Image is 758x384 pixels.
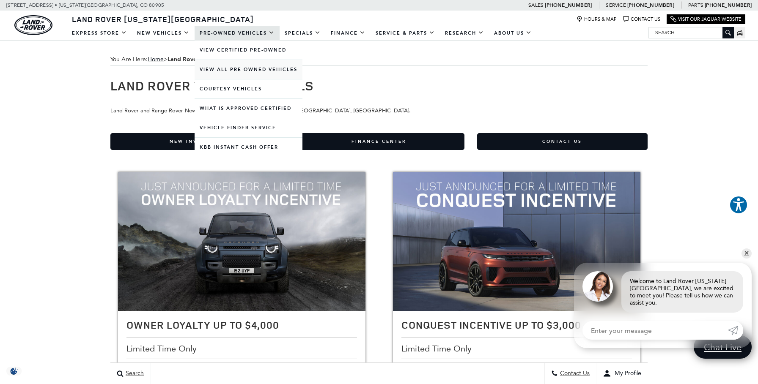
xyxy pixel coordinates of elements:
img: Opt-Out Icon [4,367,24,376]
a: View All Pre-Owned Vehicles [195,60,302,79]
span: Contact Us [558,370,590,377]
span: Land Rover [US_STATE][GEOGRAPHIC_DATA] [72,14,254,24]
a: New Inventory [110,133,281,150]
input: Search [649,27,733,38]
a: Land Rover [US_STATE][GEOGRAPHIC_DATA] [67,14,259,24]
a: [PHONE_NUMBER] [545,2,592,8]
a: EXPRESS STORE [67,26,132,41]
a: Finance [326,26,371,41]
a: Pre-Owned Vehicles [195,26,280,41]
span: You Are Here: [110,53,648,66]
a: New Vehicles [132,26,195,41]
img: Agent profile photo [582,271,613,302]
section: Click to Open Cookie Consent Modal [4,367,24,376]
a: KBB Instant Cash Offer [195,138,302,157]
a: About Us [489,26,537,41]
a: Research [440,26,489,41]
div: Welcome to Land Rover [US_STATE][GEOGRAPHIC_DATA], we are excited to meet you! Please tell us how... [621,271,743,313]
img: Conquest Incentive Up To $3,000 [393,172,640,311]
a: [PHONE_NUMBER] [627,2,674,8]
input: Enter your message [582,321,728,340]
a: Contact Us [477,133,648,150]
a: Vehicle Finder Service [195,118,302,137]
a: What Is Approved Certified [195,99,302,118]
button: Explore your accessibility options [729,196,748,214]
a: Submit [728,321,743,340]
a: View Certified Pre-Owned [195,41,302,60]
a: Visit Our Jaguar Website [670,16,742,22]
button: Open user profile menu [596,363,648,384]
img: Owner Loyalty Up To $4,000 [118,172,365,311]
a: Contact Us [623,16,660,22]
span: Limited Time Only [126,344,199,353]
a: Home [148,56,164,63]
a: land-rover [14,15,52,35]
h2: Conquest Incentive Up To $3,000 [401,319,632,330]
span: Search [124,370,144,377]
div: Breadcrumbs [110,53,648,66]
a: Hours & Map [577,16,617,22]
a: [STREET_ADDRESS] • [US_STATE][GEOGRAPHIC_DATA], CO 80905 [6,2,164,8]
span: Sales [528,2,544,8]
aside: Accessibility Help Desk [729,196,748,216]
a: Courtesy Vehicles [195,79,302,98]
span: Limited Time Only [401,344,474,353]
strong: Land Rover Vehicle Specials [168,55,245,63]
a: Specials [280,26,326,41]
nav: Main Navigation [67,26,537,41]
span: My Profile [611,370,641,377]
p: Land Rover and Range Rover New Vehicle Specials available in [US_STATE][GEOGRAPHIC_DATA], [GEOGRA... [110,97,648,115]
h1: Land Rover Vehicle Specials [110,79,648,93]
span: Service [606,2,626,8]
a: Service & Parts [371,26,440,41]
img: Land Rover [14,15,52,35]
span: Parts [688,2,703,8]
a: [PHONE_NUMBER] [705,2,752,8]
a: Finance Center [294,133,464,150]
h2: Owner Loyalty Up To $4,000 [126,319,357,330]
span: > [148,56,245,63]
